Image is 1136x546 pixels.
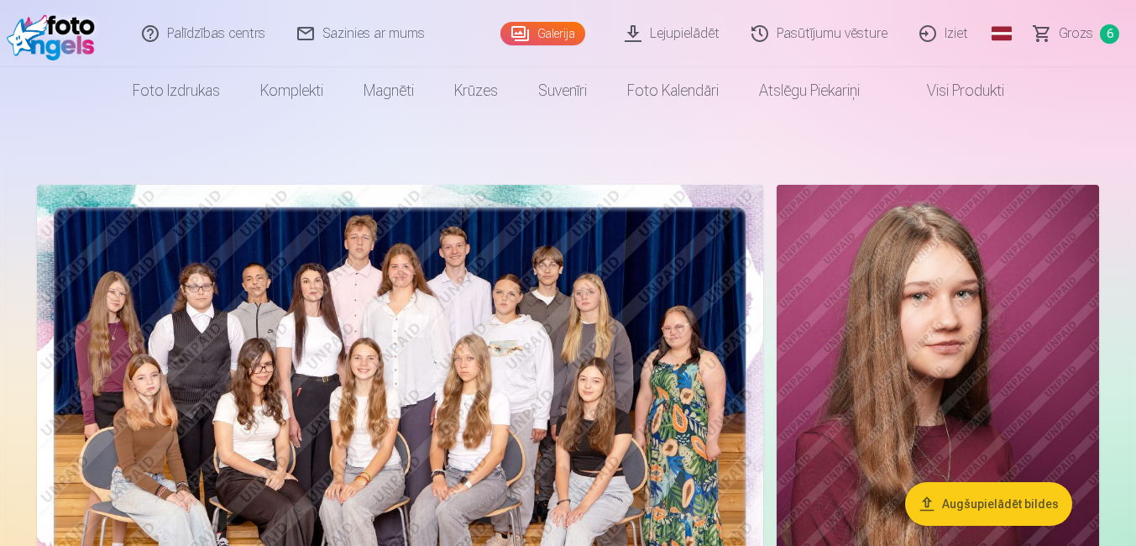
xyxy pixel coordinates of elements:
a: Atslēgu piekariņi [739,67,880,114]
a: Komplekti [240,67,343,114]
a: Galerija [500,22,585,45]
a: Foto kalendāri [607,67,739,114]
span: Grozs [1059,24,1093,44]
a: Krūzes [434,67,518,114]
span: 6 [1100,24,1119,44]
button: Augšupielādēt bildes [905,482,1072,526]
a: Visi produkti [880,67,1024,114]
a: Foto izdrukas [113,67,240,114]
a: Magnēti [343,67,434,114]
img: /fa1 [7,7,103,60]
a: Suvenīri [518,67,607,114]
